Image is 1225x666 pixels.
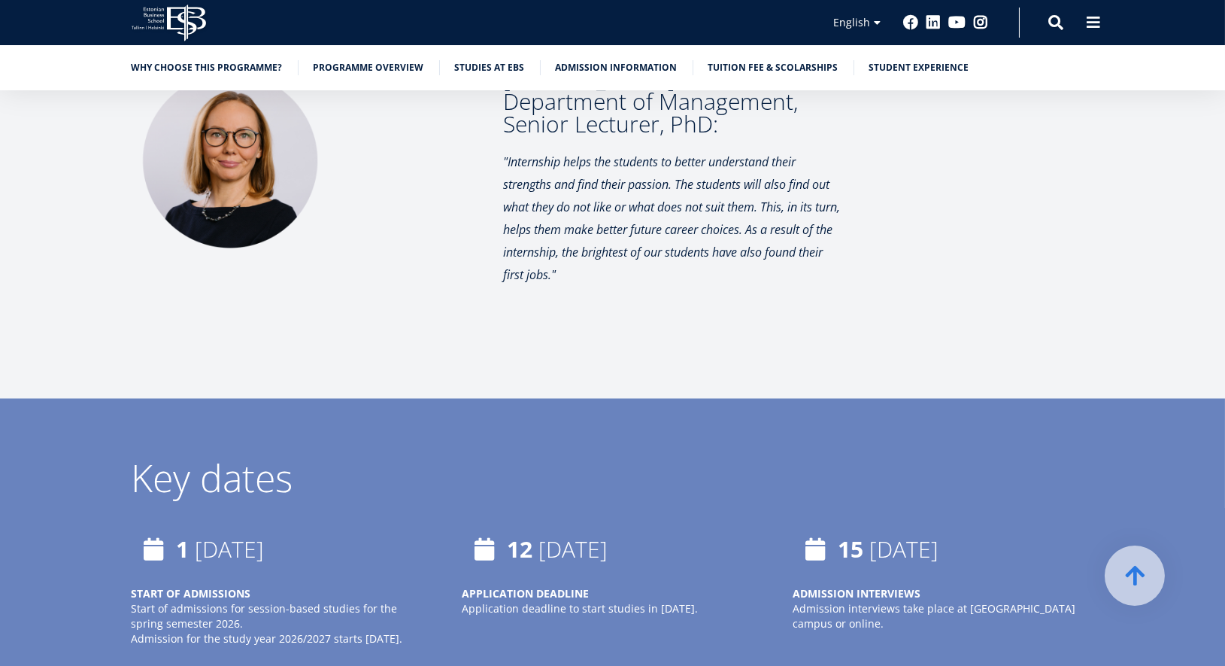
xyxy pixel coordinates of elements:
[4,230,14,239] input: International Business Administration
[793,602,1093,632] p: Admission interviews take place at [GEOGRAPHIC_DATA] campus or online.
[507,534,532,564] strong: 12
[4,210,14,220] input: Impactful Entrepreneurship
[462,587,589,601] strong: APPLICATION DEADLINE
[132,459,1094,497] div: Key dates
[949,15,966,30] a: Youtube
[4,249,14,259] input: Entrepreneurship and Business Administration (daytime studies in [GEOGRAPHIC_DATA])
[196,534,265,564] time: [DATE]
[869,534,938,564] time: [DATE]
[504,68,846,135] h3: [PERSON_NAME], Head of the Department of Management, Senior Lecturer, PhD:
[793,587,920,601] strong: ADMISSION INTERVIEWS
[17,268,441,281] span: Entrepreneurship and Business Administration (session-based studies in [GEOGRAPHIC_DATA])
[462,602,763,617] p: Application deadline to start studies in [DATE].
[132,632,432,647] p: Admission for the study year 2026/2027 starts [DATE].
[904,15,919,30] a: Facebook
[132,602,432,632] p: Start of admissions for session-based studies for the spring semester 2026.
[538,534,608,564] time: [DATE]
[177,534,190,564] strong: 1
[708,60,838,75] a: Tuition fee & scolarships
[556,60,678,75] a: Admission information
[926,15,941,30] a: Linkedin
[4,269,14,278] input: Entrepreneurship and Business Administration (session-based studies in [GEOGRAPHIC_DATA])
[17,209,141,223] span: Impactful Entrepreneurship
[869,60,969,75] a: Student experience
[357,1,404,14] span: Last name
[974,15,989,30] a: Instagram
[132,587,251,601] strong: START OF ADMISSIONS
[314,60,424,75] a: Programme overview
[17,248,414,262] span: Entrepreneurship and Business Administration (daytime studies in [GEOGRAPHIC_DATA])
[504,154,841,283] em: "Internship helps the students to better understand their strengths and find their passion. The s...
[17,229,186,242] span: International Business Administration
[838,534,863,564] strong: 15
[132,60,283,75] a: Why choose this programme?
[455,60,525,75] a: Studies at EBS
